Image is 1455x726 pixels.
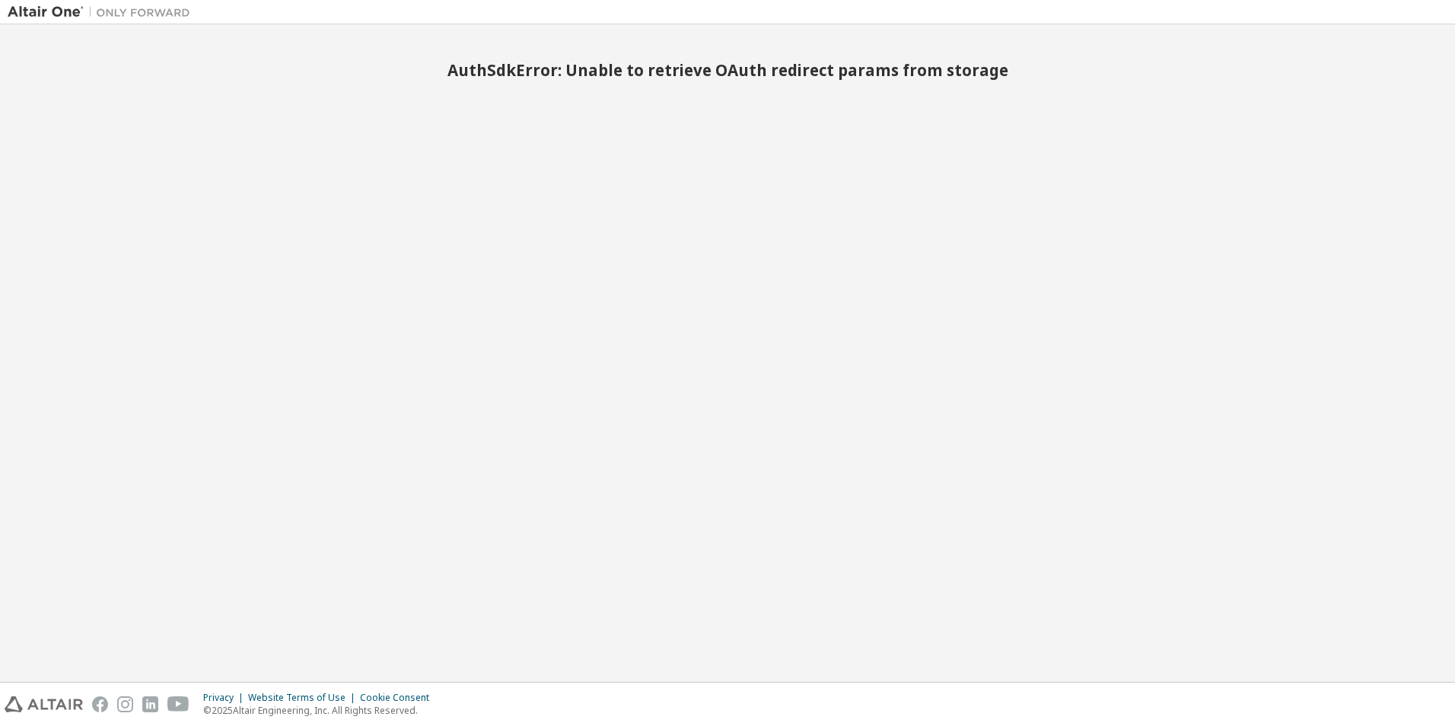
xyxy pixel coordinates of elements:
[8,60,1447,80] h2: AuthSdkError: Unable to retrieve OAuth redirect params from storage
[8,5,198,20] img: Altair One
[248,692,360,704] div: Website Terms of Use
[142,696,158,712] img: linkedin.svg
[117,696,133,712] img: instagram.svg
[5,696,83,712] img: altair_logo.svg
[203,704,438,717] p: © 2025 Altair Engineering, Inc. All Rights Reserved.
[92,696,108,712] img: facebook.svg
[167,696,189,712] img: youtube.svg
[360,692,438,704] div: Cookie Consent
[203,692,248,704] div: Privacy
